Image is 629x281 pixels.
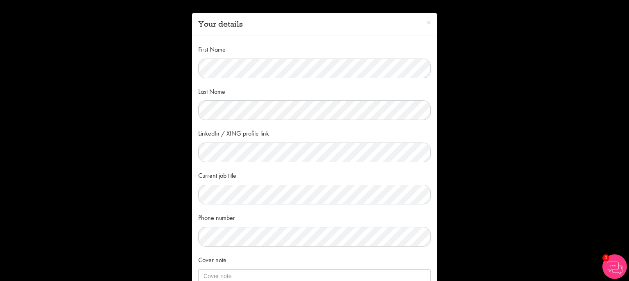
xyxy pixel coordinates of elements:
[602,254,609,261] span: 1
[602,254,627,279] img: Chatbot
[198,211,235,223] label: Phone number
[198,126,269,138] label: LinkedIn / XING profile link
[198,84,225,97] label: Last Name
[198,253,226,265] label: Cover note
[198,168,236,181] label: Current job title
